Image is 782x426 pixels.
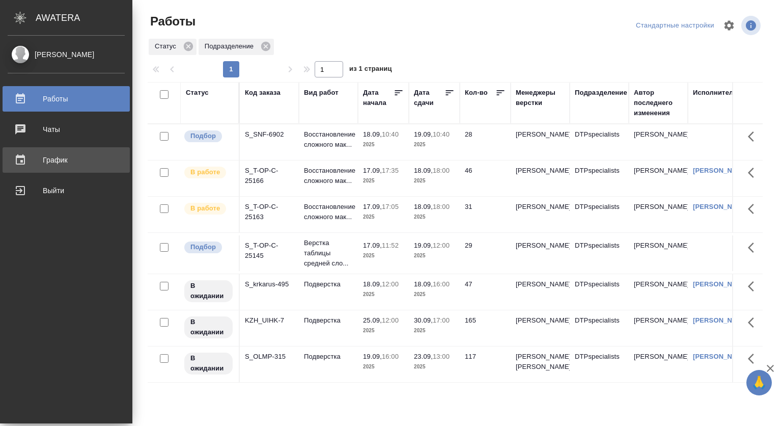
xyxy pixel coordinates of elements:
[8,91,125,107] div: Работы
[245,241,294,261] div: S_T-OP-C-25145
[414,167,433,174] p: 18.09,
[717,13,741,38] span: Настроить таблицу
[629,235,688,271] td: [PERSON_NAME]
[363,140,404,150] p: 2025
[433,316,450,324] p: 17:00
[414,326,455,336] p: 2025
[516,315,565,326] p: [PERSON_NAME]
[190,203,220,214] p: В работе
[245,129,294,140] div: S_SNF-6902
[190,281,227,301] p: В ожидании
[199,39,274,55] div: Подразделение
[433,130,450,138] p: 10:40
[363,176,404,186] p: 2025
[693,203,749,210] a: [PERSON_NAME]
[570,235,629,271] td: DTPspecialists
[382,280,399,288] p: 12:00
[382,353,399,360] p: 16:00
[363,353,382,360] p: 19.09,
[149,39,197,55] div: Статус
[742,124,766,149] button: Здесь прячутся важные кнопки
[693,353,749,360] a: [PERSON_NAME]
[245,166,294,186] div: S_T-OP-C-25166
[414,88,444,108] div: Дата сдачи
[304,88,339,98] div: Вид работ
[414,140,455,150] p: 2025
[414,242,433,249] p: 19.09,
[3,86,130,112] a: Работы
[460,161,511,196] td: 46
[245,352,294,362] div: S_OLMP-315
[304,352,353,362] p: Подверстка
[460,235,511,271] td: 29
[8,152,125,168] div: График
[190,131,216,141] p: Подбор
[460,124,511,160] td: 28
[629,124,688,160] td: [PERSON_NAME]
[693,316,749,324] a: [PERSON_NAME]
[460,274,511,310] td: 47
[304,202,353,222] p: Восстановление сложного мак...
[363,203,382,210] p: 17.09,
[414,289,455,300] p: 2025
[190,353,227,374] p: В ожидании
[304,129,353,150] p: Восстановление сложного мак...
[363,167,382,174] p: 17.09,
[304,238,353,269] p: Верстка таблицы средней сло...
[633,18,717,34] div: split button
[414,130,433,138] p: 19.09,
[414,280,433,288] p: 18.09,
[742,161,766,185] button: Здесь прячутся важные кнопки
[304,315,353,326] p: Подверстка
[570,274,629,310] td: DTPspecialists
[3,117,130,142] a: Чаты
[36,8,132,28] div: AWATERA
[8,183,125,198] div: Выйти
[629,274,688,310] td: [PERSON_NAME]
[363,242,382,249] p: 17.09,
[245,279,294,289] div: S_krkarus-495
[382,130,399,138] p: 10:40
[186,88,209,98] div: Статус
[465,88,488,98] div: Кол-во
[363,362,404,372] p: 2025
[516,352,565,372] p: [PERSON_NAME], [PERSON_NAME]
[433,280,450,288] p: 16:00
[433,242,450,249] p: 12:00
[460,197,511,232] td: 31
[742,347,766,371] button: Здесь прячутся важные кнопки
[433,353,450,360] p: 13:00
[183,315,234,339] div: Исполнитель назначен, приступать к работе пока рано
[382,242,399,249] p: 11:52
[746,370,772,395] button: 🙏
[414,251,455,261] p: 2025
[363,212,404,222] p: 2025
[363,289,404,300] p: 2025
[3,147,130,173] a: График
[570,310,629,346] td: DTPspecialists
[245,202,294,222] div: S_T-OP-C-25163
[575,88,627,98] div: Подразделение
[433,167,450,174] p: 18:00
[183,166,234,179] div: Исполнитель выполняет работу
[742,274,766,299] button: Здесь прячутся важные кнопки
[634,88,683,118] div: Автор последнего изменения
[148,13,195,30] span: Работы
[363,88,394,108] div: Дата начала
[155,41,180,51] p: Статус
[183,279,234,303] div: Исполнитель назначен, приступать к работе пока рано
[363,316,382,324] p: 25.09,
[363,130,382,138] p: 18.09,
[183,352,234,376] div: Исполнитель назначен, приступать к работе пока рано
[363,280,382,288] p: 18.09,
[349,63,392,77] span: из 1 страниц
[516,241,565,251] p: [PERSON_NAME]
[304,166,353,186] p: Восстановление сложного мак...
[693,280,749,288] a: [PERSON_NAME]
[183,241,234,254] div: Можно подбирать исполнителей
[183,129,234,143] div: Можно подбирать исполнителей
[245,88,281,98] div: Код заказа
[629,347,688,382] td: [PERSON_NAME]
[516,129,565,140] p: [PERSON_NAME]
[742,235,766,260] button: Здесь прячутся важные кнопки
